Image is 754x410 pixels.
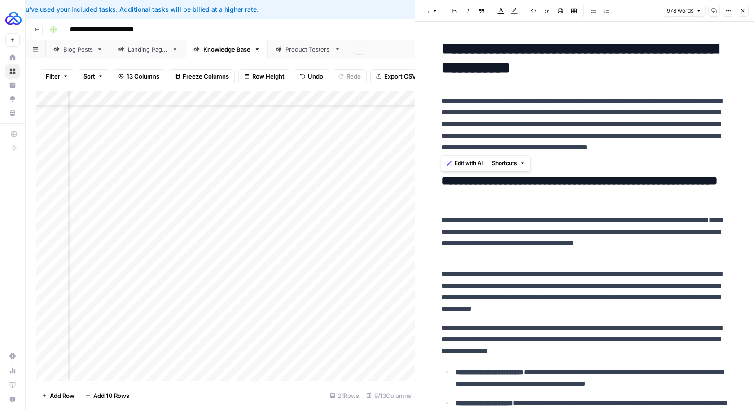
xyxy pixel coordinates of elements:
button: Help + Support [5,392,20,406]
div: Landing Pages [128,45,168,54]
a: Insights [5,78,20,92]
a: Home [5,50,20,65]
span: 13 Columns [127,72,159,81]
a: Product Testers [268,40,348,58]
div: 9/13 Columns [363,388,415,403]
a: Landing Pages [110,40,186,58]
span: Freeze Columns [183,72,229,81]
a: Settings [5,349,20,363]
a: Usage [5,363,20,378]
button: 978 words [663,5,706,17]
span: Undo [308,72,323,81]
a: Browse [5,64,20,79]
button: Redo [333,69,367,83]
span: Add 10 Rows [93,391,129,400]
button: Workspace: AUQ [5,7,20,30]
span: Filter [46,72,60,81]
button: Freeze Columns [169,69,235,83]
span: Sort [83,72,95,81]
span: Add Row [50,391,75,400]
div: Knowledge Base [203,45,250,54]
button: Undo [294,69,329,83]
img: AUQ Logo [5,10,22,26]
span: 978 words [667,7,693,15]
div: You've used your included tasks. Additional tasks will be billed at a higher rate. [7,5,468,14]
span: Export CSV [384,72,416,81]
a: Knowledge Base [186,40,268,58]
a: Blog Posts [46,40,110,58]
a: Your Data [5,106,20,120]
button: Row Height [238,69,290,83]
button: Sort [78,69,109,83]
span: Redo [346,72,361,81]
a: Learning Hub [5,378,20,392]
div: 21 Rows [326,388,363,403]
button: Add Row [36,388,80,403]
button: Export CSV [370,69,422,83]
span: Row Height [252,72,285,81]
button: Shortcuts [488,157,529,169]
span: Shortcuts [492,159,517,167]
a: Opportunities [5,92,20,106]
button: Add 10 Rows [80,388,135,403]
div: Blog Posts [63,45,93,54]
span: Edit with AI [455,159,483,167]
button: Filter [40,69,74,83]
div: Product Testers [285,45,331,54]
button: Edit with AI [443,157,487,169]
button: 13 Columns [113,69,165,83]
